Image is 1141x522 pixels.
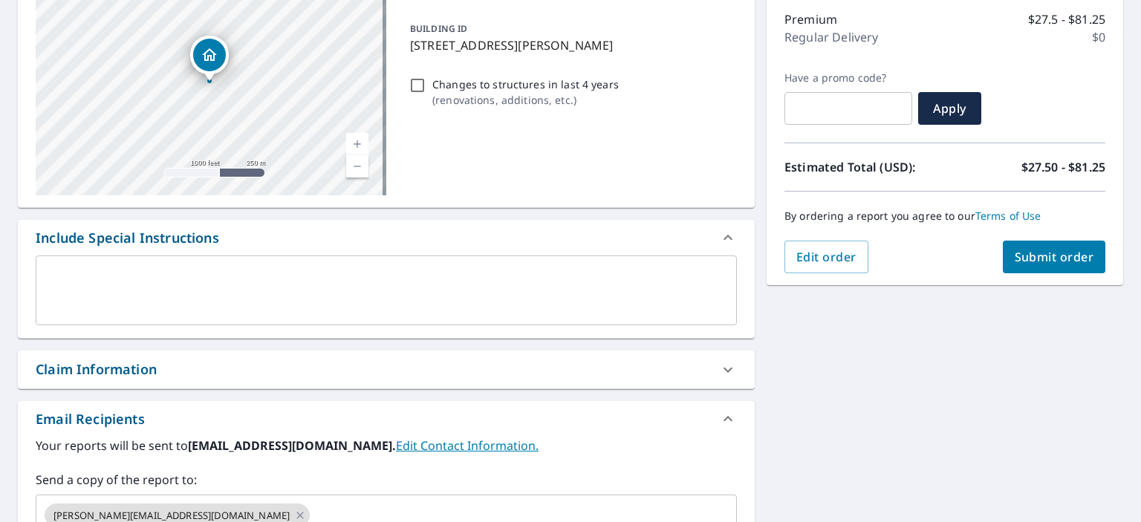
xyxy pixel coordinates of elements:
[1015,249,1094,265] span: Submit order
[784,158,945,176] p: Estimated Total (USD):
[36,437,737,454] label: Your reports will be sent to
[784,10,837,28] p: Premium
[190,36,229,82] div: Dropped pin, building 1, Residential property, 2450 Stockton Dr Fleming Island, FL 32003
[18,401,755,437] div: Email Recipients
[930,100,969,117] span: Apply
[432,76,619,92] p: Changes to structures in last 4 years
[784,71,912,85] label: Have a promo code?
[36,409,145,429] div: Email Recipients
[36,359,157,379] div: Claim Information
[1003,241,1106,273] button: Submit order
[188,437,396,454] b: [EMAIL_ADDRESS][DOMAIN_NAME].
[18,220,755,255] div: Include Special Instructions
[36,471,737,489] label: Send a copy of the report to:
[18,350,755,388] div: Claim Information
[1021,158,1105,176] p: $27.50 - $81.25
[918,92,981,125] button: Apply
[784,209,1105,223] p: By ordering a report you agree to our
[975,209,1041,223] a: Terms of Use
[346,155,368,177] a: Current Level 15, Zoom Out
[784,28,878,46] p: Regular Delivery
[346,133,368,155] a: Current Level 15, Zoom In
[36,228,219,248] div: Include Special Instructions
[796,249,856,265] span: Edit order
[1028,10,1105,28] p: $27.5 - $81.25
[1092,28,1105,46] p: $0
[432,92,619,108] p: ( renovations, additions, etc. )
[784,241,868,273] button: Edit order
[396,437,539,454] a: EditContactInfo
[410,36,731,54] p: [STREET_ADDRESS][PERSON_NAME]
[410,22,467,35] p: BUILDING ID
